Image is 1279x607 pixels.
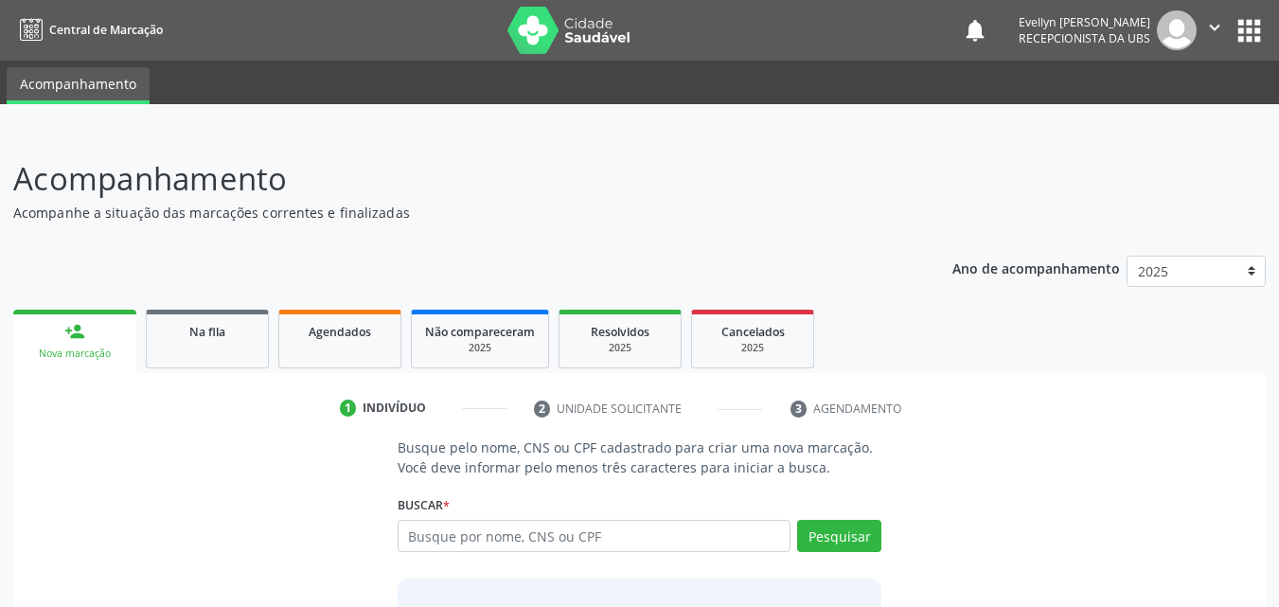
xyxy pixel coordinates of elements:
input: Busque por nome, CNS ou CPF [398,520,791,552]
i:  [1204,17,1225,38]
span: Cancelados [721,324,785,340]
span: Agendados [309,324,371,340]
button: notifications [962,17,988,44]
div: Indivíduo [363,400,426,417]
button:  [1197,10,1233,50]
div: 2025 [425,341,535,355]
label: Buscar [398,491,450,520]
div: 1 [340,400,357,417]
a: Acompanhamento [7,67,150,104]
button: Pesquisar [797,520,881,552]
a: Central de Marcação [13,14,163,45]
img: img [1157,10,1197,50]
span: Na fila [189,324,225,340]
button: apps [1233,14,1266,47]
p: Acompanhamento [13,155,890,203]
span: Resolvidos [591,324,649,340]
span: Não compareceram [425,324,535,340]
p: Acompanhe a situação das marcações correntes e finalizadas [13,203,890,223]
div: 2025 [705,341,800,355]
div: 2025 [573,341,667,355]
div: Evellyn [PERSON_NAME] [1019,14,1150,30]
div: Nova marcação [27,347,123,361]
span: Recepcionista da UBS [1019,30,1150,46]
p: Ano de acompanhamento [952,256,1120,279]
div: person_add [64,321,85,342]
span: Central de Marcação [49,22,163,38]
p: Busque pelo nome, CNS ou CPF cadastrado para criar uma nova marcação. Você deve informar pelo men... [398,437,882,477]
